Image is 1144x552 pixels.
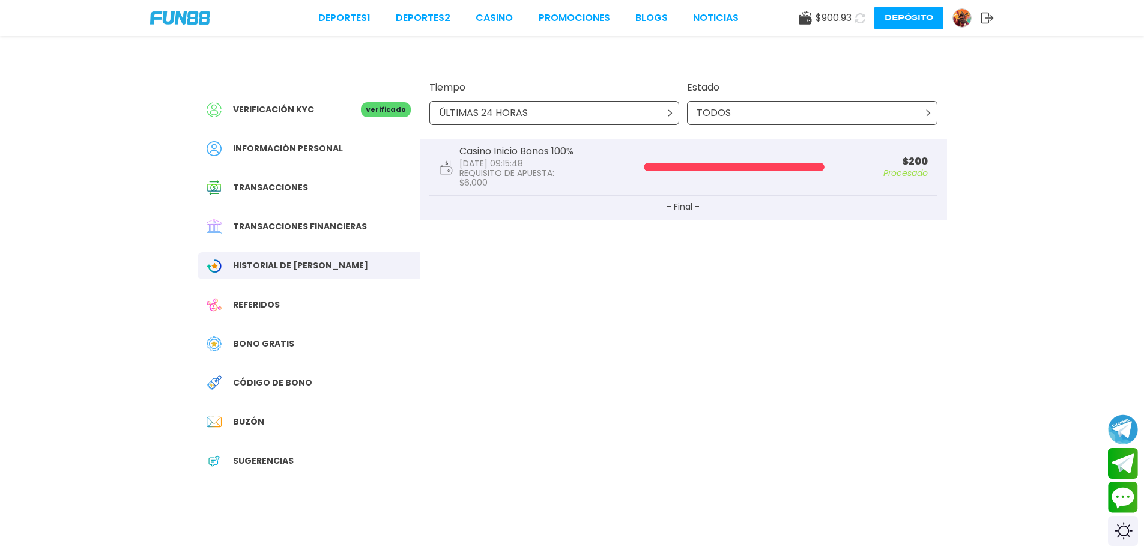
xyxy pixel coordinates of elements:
[207,336,222,351] img: Free Bonus
[439,106,528,120] p: ÚLTIMAS 24 HORAS
[1108,414,1138,445] button: Join telegram channel
[459,168,574,178] p: REQUISITO DE APUESTA :
[459,159,574,168] p: [DATE] 09:15:48
[539,11,610,25] a: Promociones
[1108,448,1138,479] button: Join telegram
[233,416,264,428] span: Buzón
[233,142,343,155] span: Información personal
[952,8,981,28] a: Avatar
[207,375,222,390] img: Redeem Bonus
[429,196,937,220] button: - Final -
[233,299,280,311] span: Referidos
[396,11,450,25] a: Deportes2
[459,178,574,187] p: $ 6,000
[207,414,222,429] img: Inbox
[874,7,943,29] button: Depósito
[697,106,731,120] p: TODOS
[834,169,928,177] p: Procesado
[198,369,420,396] a: Redeem BonusCódigo de bono
[233,181,308,194] span: Transacciones
[834,157,928,166] p: $ 200
[361,102,411,117] p: Verificado
[429,80,680,95] p: Tiempo
[198,330,420,357] a: Free BonusBono Gratis
[953,9,971,27] img: Avatar
[816,11,852,25] span: $ 900.93
[233,103,314,116] span: Verificación KYC
[687,80,937,95] p: Estado
[1108,516,1138,546] div: Switch theme
[233,338,294,350] span: Bono Gratis
[198,447,420,475] a: App FeedbackSugerencias
[207,297,222,312] img: Referral
[233,220,367,233] span: Transacciones financieras
[198,408,420,435] a: InboxBuzón
[207,219,222,234] img: Financial Transaction
[207,258,222,273] img: Wagering Transaction
[198,291,420,318] a: ReferralReferidos
[233,259,368,272] span: Historial de [PERSON_NAME]
[198,135,420,162] a: PersonalInformación personal
[693,11,739,25] a: NOTICIAS
[198,213,420,240] a: Financial TransactionTransacciones financieras
[198,96,420,123] a: Verificación KYCVerificado
[198,174,420,201] a: Transaction HistoryTransacciones
[635,11,668,25] a: BLOGS
[476,11,513,25] a: CASINO
[207,180,222,195] img: Transaction History
[150,11,210,25] img: Company Logo
[198,252,420,279] a: Wagering TransactionHistorial de [PERSON_NAME]
[207,141,222,156] img: Personal
[233,377,312,389] span: Código de bono
[459,147,574,156] p: Casino Inicio Bonos 100%
[318,11,371,25] a: Deportes1
[233,455,294,467] span: Sugerencias
[207,453,222,469] img: App Feedback
[1108,482,1138,513] button: Contact customer service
